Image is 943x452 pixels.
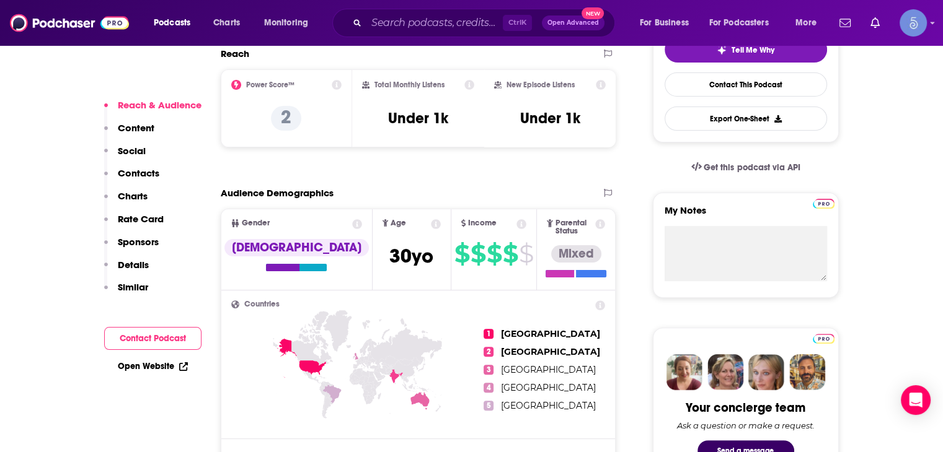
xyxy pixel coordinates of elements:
[264,14,308,32] span: Monitoring
[484,401,494,411] span: 5
[118,213,164,225] p: Rate Card
[681,152,810,183] a: Get this podcast via API
[709,14,769,32] span: For Podcasters
[813,199,835,209] img: Podchaser Pro
[503,15,532,31] span: Ctrl K
[900,9,927,37] img: User Profile
[205,13,247,33] a: Charts
[224,239,369,256] div: [DEMOGRAPHIC_DATA]
[501,382,596,393] span: [GEOGRAPHIC_DATA]
[468,219,497,227] span: Income
[118,190,148,202] p: Charts
[118,167,159,179] p: Contacts
[104,281,148,304] button: Similar
[104,122,154,145] button: Content
[118,259,149,271] p: Details
[677,420,815,430] div: Ask a question or make a request.
[454,244,469,264] span: $
[255,13,324,33] button: open menu
[104,190,148,213] button: Charts
[701,13,787,33] button: open menu
[391,219,406,227] span: Age
[542,15,604,30] button: Open AdvancedNew
[484,347,494,357] span: 2
[246,80,294,89] h2: Power Score™
[551,245,601,263] div: Mixed
[118,99,201,111] p: Reach & Audience
[704,162,800,173] span: Get this podcast via API
[374,80,445,89] h2: Total Monthly Listens
[221,187,334,199] h2: Audience Demographics
[813,197,835,209] a: Pro website
[666,354,702,390] img: Sydney Profile
[118,145,146,157] p: Social
[556,219,593,235] span: Parental Status
[665,37,827,63] button: tell me why sparkleTell Me Why
[145,13,206,33] button: open menu
[582,7,604,19] span: New
[501,400,596,411] span: [GEOGRAPHIC_DATA]
[104,99,201,122] button: Reach & Audience
[640,14,689,32] span: For Business
[665,72,827,97] a: Contact This Podcast
[835,12,856,33] a: Show notifications dropdown
[631,13,704,33] button: open menu
[748,354,784,390] img: Jules Profile
[388,109,448,128] h3: Under 1k
[900,9,927,37] button: Show profile menu
[104,259,149,282] button: Details
[519,244,533,264] span: $
[813,334,835,344] img: Podchaser Pro
[789,354,825,390] img: Jon Profile
[344,9,627,37] div: Search podcasts, credits, & more...
[813,332,835,344] a: Pro website
[501,364,596,375] span: [GEOGRAPHIC_DATA]
[665,204,827,226] label: My Notes
[501,328,600,339] span: [GEOGRAPHIC_DATA]
[795,14,817,32] span: More
[484,383,494,393] span: 4
[487,244,502,264] span: $
[366,13,503,33] input: Search podcasts, credits, & more...
[104,327,201,350] button: Contact Podcast
[471,244,485,264] span: $
[503,244,518,264] span: $
[707,354,743,390] img: Barbara Profile
[501,346,600,357] span: [GEOGRAPHIC_DATA]
[901,385,931,415] div: Open Intercom Messenger
[104,236,159,259] button: Sponsors
[866,12,885,33] a: Show notifications dropdown
[104,167,159,190] button: Contacts
[732,45,774,55] span: Tell Me Why
[118,361,188,372] a: Open Website
[118,236,159,248] p: Sponsors
[507,80,575,89] h2: New Episode Listens
[686,400,805,415] div: Your concierge team
[717,45,727,55] img: tell me why sparkle
[104,145,146,168] button: Social
[484,329,494,339] span: 1
[118,122,154,134] p: Content
[271,106,301,131] p: 2
[221,48,249,59] h2: Reach
[389,244,433,268] span: 30 yo
[244,300,280,308] span: Countries
[118,281,148,293] p: Similar
[665,106,827,131] button: Export One-Sheet
[484,365,494,375] span: 3
[10,11,129,35] img: Podchaser - Follow, Share and Rate Podcasts
[787,13,832,33] button: open menu
[900,9,927,37] span: Logged in as Spiral5-G1
[520,109,580,128] h3: Under 1k
[242,219,270,227] span: Gender
[213,14,240,32] span: Charts
[104,213,164,236] button: Rate Card
[154,14,190,32] span: Podcasts
[547,20,599,26] span: Open Advanced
